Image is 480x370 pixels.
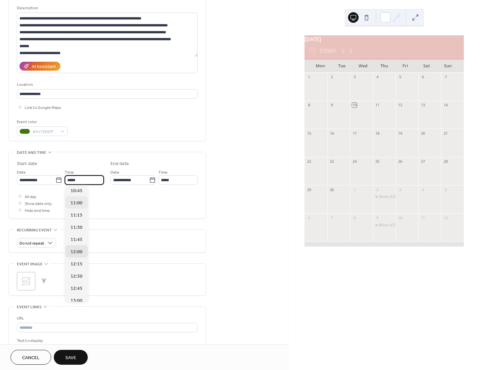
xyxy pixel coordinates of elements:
div: 6 [306,215,311,220]
div: 2 [375,187,380,192]
div: [DATE] [304,35,464,43]
div: Thu [373,59,395,73]
div: 16 [329,131,334,136]
span: Cancel [22,354,40,361]
div: 10 [352,103,357,108]
span: 12:30 [71,273,82,280]
span: 11:45 [71,236,82,243]
span: 10:45 [71,187,82,194]
div: 12 [443,215,448,220]
span: Date [17,169,26,176]
span: Date and time [17,149,46,156]
span: 12:15 [71,261,82,268]
button: Save [54,350,88,365]
div: Text to display [17,337,196,344]
div: 28 [443,159,448,164]
div: 15 [306,131,311,136]
div: 14 [443,103,448,108]
div: 13 [420,103,425,108]
div: 1 [352,187,357,192]
span: 11:15 [71,212,82,219]
div: Fri [395,59,416,73]
div: Mont d'Or torsdag [373,222,396,228]
div: Mont d'Or torsdag [379,194,412,200]
div: 27 [420,159,425,164]
div: 4 [375,75,380,80]
div: Mon [310,59,331,73]
div: 24 [352,159,357,164]
span: Time [65,169,74,176]
div: 7 [329,215,334,220]
span: 12:45 [71,285,82,292]
div: 22 [306,159,311,164]
div: Location [17,81,196,88]
div: ; [17,272,35,290]
div: 2 [329,75,334,80]
div: 8 [306,103,311,108]
span: 13:00 [71,297,82,304]
div: 12 [398,103,402,108]
div: Mont d'Or torsdag [379,222,412,228]
div: 17 [352,131,357,136]
span: Time [158,169,168,176]
span: Do not repeat [19,240,44,247]
div: 5 [398,75,402,80]
div: 5 [443,187,448,192]
span: 11:30 [71,224,82,231]
div: 19 [398,131,402,136]
div: 29 [306,187,311,192]
span: Hide end time [25,207,50,214]
div: 30 [329,187,334,192]
span: Show date only [25,200,52,207]
span: All day [25,193,36,200]
div: AI Assistant [32,63,56,70]
div: Mont d'Or torsdag [373,194,396,200]
div: Sat [416,59,437,73]
div: 3 [352,75,357,80]
div: 21 [443,131,448,136]
div: 7 [443,75,448,80]
button: Cancel [11,350,51,365]
div: 8 [352,215,357,220]
span: Recurring event [17,227,52,234]
div: URL [17,315,196,322]
div: Event color [17,118,66,125]
div: 20 [420,131,425,136]
div: 1 [306,75,311,80]
div: Description [17,5,196,12]
span: Event links [17,304,42,311]
div: 3 [398,187,402,192]
div: End date [111,160,129,167]
span: Link to Google Maps [25,104,61,111]
div: 9 [329,103,334,108]
div: 26 [398,159,402,164]
span: Date [111,169,119,176]
div: 9 [375,215,380,220]
div: 11 [420,215,425,220]
button: AI Assistant [19,62,60,71]
div: Wed [352,59,373,73]
span: 12:00 [71,249,82,255]
div: 6 [420,75,425,80]
span: 11:00 [71,200,82,207]
div: 11 [375,103,380,108]
div: 18 [375,131,380,136]
span: #417505FF [33,128,57,135]
div: 10 [398,215,402,220]
div: 25 [375,159,380,164]
div: Tue [331,59,352,73]
div: Sun [437,59,459,73]
div: Start date [17,160,37,167]
div: 23 [329,159,334,164]
span: Save [65,354,76,361]
span: Event image [17,261,43,268]
div: 4 [420,187,425,192]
